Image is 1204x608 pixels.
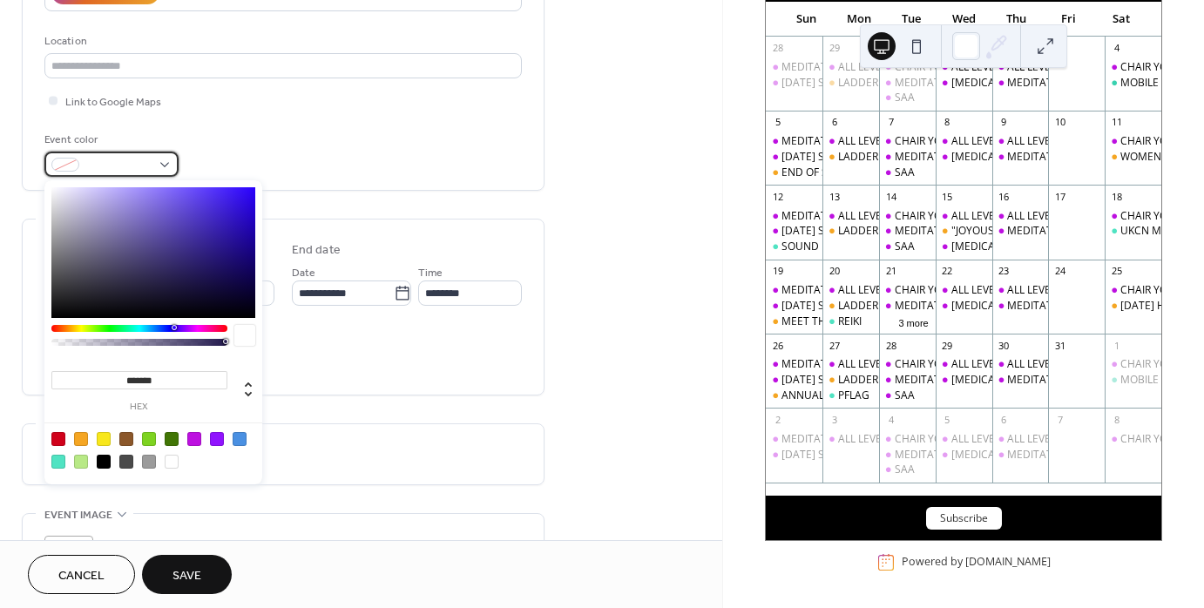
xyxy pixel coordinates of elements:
[895,224,958,239] div: MEDITATION
[210,432,224,446] div: #9013FE
[832,2,884,37] div: Mon
[766,373,822,388] div: SUNDAY SERVICE
[766,314,822,329] div: MEET THE CANDIDATES
[895,166,915,180] div: SAA
[165,455,179,469] div: #FFFFFF
[879,463,936,477] div: SAA
[992,357,1049,372] div: ALL LEVELS FLOW YOGA
[1105,357,1161,372] div: CHAIR YOGA
[1110,265,1123,278] div: 25
[44,536,93,584] div: ;
[822,209,879,224] div: ALL LEVELS FLOW YOGA
[838,209,955,224] div: ALL LEVELS FLOW YOGA
[838,224,984,239] div: LADDER TO THE LIGHT CLASS
[885,2,937,37] div: Tue
[1110,42,1123,55] div: 4
[65,93,161,111] span: Link to Google Maps
[1105,150,1161,165] div: WOMEN'S RETREAT
[1105,283,1161,298] div: CHAIR YOGA
[97,455,111,469] div: #000000
[781,314,900,329] div: MEET THE CANDIDATES
[895,150,958,165] div: MEDITATION
[771,42,784,55] div: 28
[838,299,984,314] div: LADDER TO THE LIGHT CLASS
[1105,373,1161,388] div: MOBILE FOOD PANTRY
[1007,76,1071,91] div: MEDITATION
[884,413,897,426] div: 4
[992,432,1049,447] div: ALL LEVELS FLOW YOGA
[1007,209,1124,224] div: ALL LEVELS FLOW YOGA
[951,76,1036,91] div: [MEDICAL_DATA]
[936,448,992,463] div: TAI CHI
[142,555,232,594] button: Save
[936,76,992,91] div: TAI CHI
[44,131,175,149] div: Event color
[879,150,936,165] div: MEDITATION
[1053,190,1066,203] div: 17
[895,283,957,298] div: CHAIR YOGA
[941,116,954,129] div: 8
[936,224,992,239] div: "JOYOUS LONGEVITY" Lunch & Presentation
[165,432,179,446] div: #417505
[879,357,936,372] div: CHAIR YOGA
[828,190,841,203] div: 13
[822,150,879,165] div: LADDER TO THE LIGHT CLASS
[766,134,822,149] div: MEDITATION
[781,209,845,224] div: MEDITATION
[780,2,832,37] div: Sun
[992,448,1049,463] div: MEDITATION
[992,283,1049,298] div: ALL LEVELS FLOW YOGA
[781,76,858,91] div: [DATE] SERVICE
[951,357,1068,372] div: ALL LEVELS FLOW YOGA
[936,357,992,372] div: ALL LEVELS FLOW YOGA
[937,2,990,37] div: Wed
[941,190,954,203] div: 15
[998,190,1011,203] div: 16
[998,413,1011,426] div: 6
[992,209,1049,224] div: ALL LEVELS FLOW YOGA
[895,373,958,388] div: MEDITATION
[951,432,1068,447] div: ALL LEVELS FLOW YOGA
[1053,265,1066,278] div: 24
[895,91,915,105] div: SAA
[28,555,135,594] button: Cancel
[1105,432,1161,447] div: CHAIR YOGA
[941,413,954,426] div: 5
[895,388,915,403] div: SAA
[822,76,879,91] div: LADDER TO THE LIGHT CLASS
[941,339,954,352] div: 29
[936,209,992,224] div: ALL LEVELS FLOW YOGA
[828,42,841,55] div: 29
[951,134,1068,149] div: ALL LEVELS FLOW YOGA
[879,240,936,254] div: SAA
[951,150,1036,165] div: [MEDICAL_DATA]
[879,166,936,180] div: SAA
[895,448,958,463] div: MEDITATION
[822,432,879,447] div: ALL LEVELS FLOW YOGA
[822,299,879,314] div: LADDER TO THE LIGHT CLASS
[766,224,822,239] div: SUNDAY SERVICE
[766,166,822,180] div: END OF SUMMER CELEBRATION
[879,224,936,239] div: MEDITATION
[879,448,936,463] div: MEDITATION
[1007,283,1124,298] div: ALL LEVELS FLOW YOGA
[771,190,784,203] div: 12
[766,240,822,254] div: SOUND BATH
[1007,357,1124,372] div: ALL LEVELS FLOW YOGA
[879,299,936,314] div: MEDITATION
[822,314,879,329] div: REIKI
[44,32,518,51] div: Location
[1110,413,1123,426] div: 8
[992,76,1049,91] div: MEDITATION
[1110,116,1123,129] div: 11
[902,555,1051,570] div: Powered by
[1095,2,1147,37] div: Sat
[766,283,822,298] div: MEDITATION
[1053,116,1066,129] div: 10
[951,224,1163,239] div: "JOYOUS LONGEVITY" Lunch & Presentation
[895,299,958,314] div: MEDITATION
[142,455,156,469] div: #9B9B9B
[1042,2,1094,37] div: Fri
[1053,413,1066,426] div: 7
[766,448,822,463] div: SUNDAY SERVICE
